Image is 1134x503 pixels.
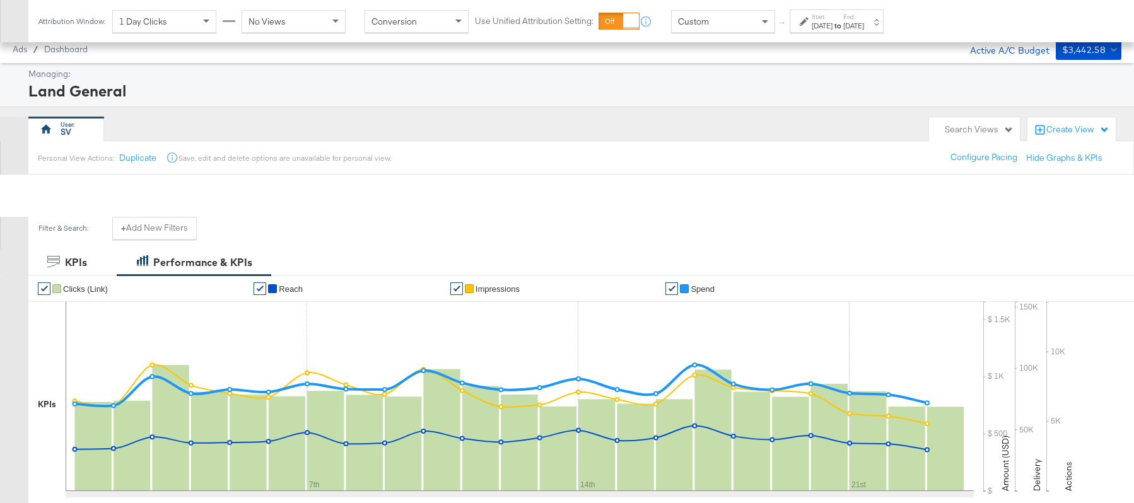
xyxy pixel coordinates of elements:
[254,282,266,295] a: ✔
[665,282,678,295] a: ✔
[945,124,1014,136] div: Search Views
[1062,42,1106,58] div: $3,442.58
[691,284,715,294] span: Spend
[812,21,833,31] div: [DATE]
[1046,124,1109,136] div: Create View
[38,17,106,26] div: Attribution Window:
[119,152,156,164] button: Duplicate
[27,44,44,54] span: /
[178,153,391,163] div: Save, edit and delete options are unavailable for personal view.
[776,21,788,26] span: ↑
[44,44,88,54] a: Dashboard
[121,222,126,234] strong: +
[248,16,286,27] span: No Views
[119,16,167,27] span: 1 Day Clicks
[476,284,520,294] span: Impressions
[942,146,1026,169] button: Configure Pacing
[61,126,71,138] div: SV
[957,40,1049,59] div: Active A/C Budget
[38,224,89,233] div: Filter & Search:
[112,217,197,240] button: +Add New Filters
[153,255,252,270] div: Performance & KPIs
[450,282,463,295] a: ✔
[1000,436,1011,491] text: Amount (USD)
[833,21,843,30] strong: to
[38,282,50,295] a: ✔
[65,255,87,270] div: KPIs
[1026,152,1102,164] button: Hide Graphs & KPIs
[843,21,864,31] div: [DATE]
[1031,459,1043,491] text: Delivery
[678,16,709,27] span: Custom
[63,284,108,294] span: Clicks (Link)
[38,398,56,410] div: KPIs
[28,80,1118,101] div: Land General
[38,153,114,163] div: Personal View Actions:
[279,284,303,294] span: Reach
[1063,461,1074,491] text: Actions
[812,13,833,21] label: Start:
[1056,40,1121,60] button: $3,442.58
[371,16,417,27] span: Conversion
[843,13,864,21] label: End:
[13,44,27,54] span: Ads
[475,15,593,27] label: Use Unified Attribution Setting:
[28,68,1118,80] div: Managing:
